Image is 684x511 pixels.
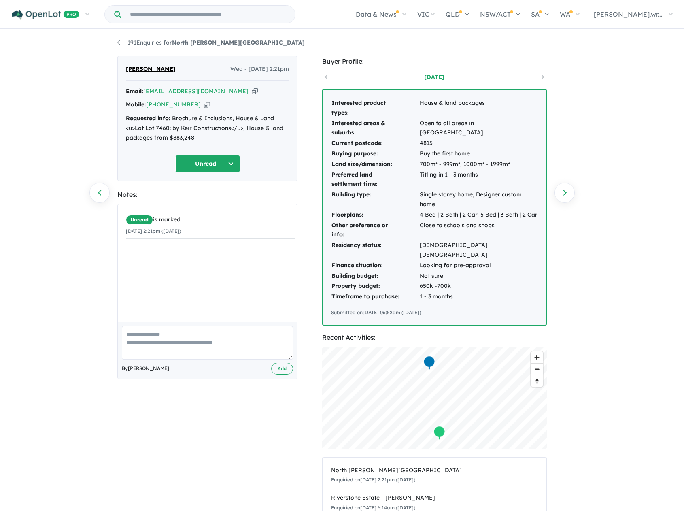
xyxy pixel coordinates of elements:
[331,210,419,220] td: Floorplans:
[331,189,419,210] td: Building type:
[419,271,538,281] td: Not sure
[331,138,419,149] td: Current postcode:
[331,493,538,503] div: Riverstone Estate - [PERSON_NAME]
[126,101,146,108] strong: Mobile:
[331,220,419,241] td: Other preference or info:
[433,426,446,441] div: Map marker
[271,363,293,375] button: Add
[331,309,538,317] div: Submitted on [DATE] 06:52am ([DATE])
[419,170,538,190] td: Titling in 1 - 3 months
[419,189,538,210] td: Single storey home, Designer custom home
[331,505,415,511] small: Enquiried on [DATE] 6:14am ([DATE])
[419,240,538,260] td: [DEMOGRAPHIC_DATA] [DEMOGRAPHIC_DATA]
[331,149,419,159] td: Buying purpose:
[331,159,419,170] td: Land size/dimension:
[117,189,297,200] div: Notes:
[331,98,419,118] td: Interested product types:
[331,240,419,260] td: Residency status:
[419,260,538,271] td: Looking for pre-approval
[419,210,538,220] td: 4 Bed | 2 Bath | 2 Car, 5 Bed | 3 Bath | 2 Car
[419,159,538,170] td: 700m² - 999m², 1000m² - 1999m²
[126,215,295,225] div: is marked.
[322,332,547,343] div: Recent Activities:
[204,100,210,109] button: Copy
[322,56,547,67] div: Buyer Profile:
[126,115,170,122] strong: Requested info:
[331,462,538,490] a: North [PERSON_NAME][GEOGRAPHIC_DATA]Enquiried on[DATE] 2:21pm ([DATE])
[126,64,176,74] span: [PERSON_NAME]
[419,98,538,118] td: House & land packages
[252,87,258,96] button: Copy
[146,101,201,108] a: [PHONE_NUMBER]
[331,292,419,302] td: Timeframe to purchase:
[331,271,419,281] td: Building budget:
[123,6,293,23] input: Try estate name, suburb, builder or developer
[331,260,419,271] td: Finance situation:
[419,118,538,138] td: Open to all areas in [GEOGRAPHIC_DATA]
[122,364,169,373] span: By [PERSON_NAME]
[12,10,79,20] img: Openlot PRO Logo White
[419,138,538,149] td: 4815
[419,281,538,292] td: 650k -700k
[419,292,538,302] td: 1 - 3 months
[594,10,663,18] span: [PERSON_NAME].wr...
[531,375,543,387] button: Reset bearing to north
[117,38,567,48] nav: breadcrumb
[331,281,419,292] td: Property budget:
[175,155,240,172] button: Unread
[423,356,435,370] div: Map marker
[531,364,543,375] span: Zoom out
[331,477,415,483] small: Enquiried on [DATE] 2:21pm ([DATE])
[331,170,419,190] td: Preferred land settlement time:
[419,220,538,241] td: Close to schools and shops
[117,39,305,46] a: 191Enquiries forNorth [PERSON_NAME][GEOGRAPHIC_DATA]
[143,87,249,95] a: [EMAIL_ADDRESS][DOMAIN_NAME]
[172,39,305,46] strong: North [PERSON_NAME][GEOGRAPHIC_DATA]
[126,215,153,225] span: Unread
[126,228,181,234] small: [DATE] 2:21pm ([DATE])
[531,351,543,363] button: Zoom in
[230,64,289,74] span: Wed - [DATE] 2:21pm
[531,363,543,375] button: Zoom out
[400,73,469,81] a: [DATE]
[419,149,538,159] td: Buy the first home
[322,347,547,449] canvas: Map
[126,87,143,95] strong: Email:
[331,466,538,475] div: North [PERSON_NAME][GEOGRAPHIC_DATA]
[331,118,419,138] td: Interested areas & suburbs:
[126,114,289,143] div: Brochure & Inclusions, House & Land <u>Lot Lot 7460: by Keir Constructions</u>, House & land pack...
